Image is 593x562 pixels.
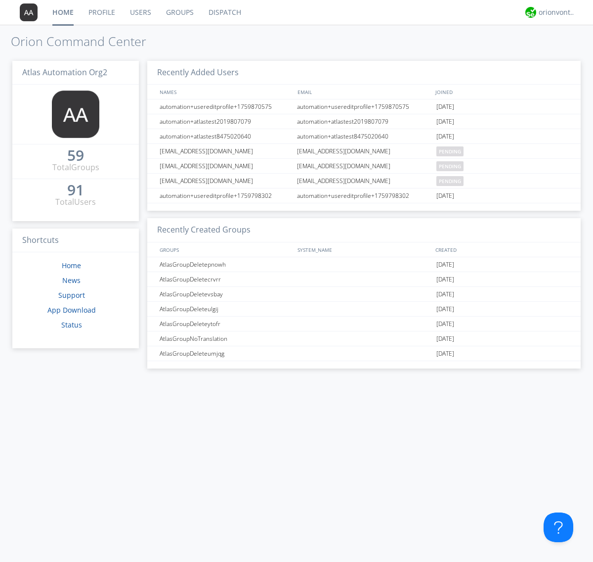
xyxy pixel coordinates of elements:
div: NAMES [157,85,293,99]
a: AtlasGroupDeletecrvrr[DATE] [147,272,581,287]
a: App Download [47,305,96,315]
a: [EMAIL_ADDRESS][DOMAIN_NAME][EMAIL_ADDRESS][DOMAIN_NAME]pending [147,159,581,174]
div: 91 [67,185,84,195]
span: [DATE] [436,272,454,287]
a: AtlasGroupDeleteytofr[DATE] [147,317,581,331]
span: [DATE] [436,99,454,114]
span: [DATE] [436,188,454,203]
span: [DATE] [436,129,454,144]
div: automation+atlastest2019807079 [295,114,434,129]
a: AtlasGroupDeleteumjqg[DATE] [147,346,581,361]
h3: Recently Created Groups [147,218,581,242]
a: AtlasGroupDeletepnowh[DATE] [147,257,581,272]
div: [EMAIL_ADDRESS][DOMAIN_NAME] [295,174,434,188]
img: 373638.png [52,91,99,138]
div: automation+usereditprofile+1759798302 [157,188,294,203]
a: [EMAIL_ADDRESS][DOMAIN_NAME][EMAIL_ADDRESS][DOMAIN_NAME]pending [147,174,581,188]
a: Status [61,320,82,329]
span: Atlas Automation Org2 [22,67,107,78]
div: [EMAIL_ADDRESS][DOMAIN_NAME] [157,159,294,173]
span: pending [436,161,464,171]
span: [DATE] [436,331,454,346]
a: AtlasGroupDeleteulgij[DATE] [147,302,581,317]
div: Total Users [55,196,96,208]
div: SYSTEM_NAME [295,242,433,257]
div: AtlasGroupDeleteumjqg [157,346,294,361]
a: automation+usereditprofile+1759798302automation+usereditprofile+1759798302[DATE] [147,188,581,203]
div: GROUPS [157,242,293,257]
h3: Shortcuts [12,229,139,253]
a: AtlasGroupNoTranslation[DATE] [147,331,581,346]
a: automation+atlastest8475020640automation+atlastest8475020640[DATE] [147,129,581,144]
div: EMAIL [295,85,433,99]
div: AtlasGroupDeletepnowh [157,257,294,272]
a: automation+atlastest2019807079automation+atlastest2019807079[DATE] [147,114,581,129]
div: AtlasGroupNoTranslation [157,331,294,346]
div: AtlasGroupDeleteytofr [157,317,294,331]
div: [EMAIL_ADDRESS][DOMAIN_NAME] [157,174,294,188]
div: automation+atlastest2019807079 [157,114,294,129]
span: pending [436,176,464,186]
div: automation+usereditprofile+1759870575 [157,99,294,114]
a: Support [58,290,85,300]
span: [DATE] [436,346,454,361]
h3: Recently Added Users [147,61,581,85]
div: AtlasGroupDeletevsbay [157,287,294,301]
div: orionvontas+atlas+automation+org2 [539,7,576,17]
a: [EMAIL_ADDRESS][DOMAIN_NAME][EMAIL_ADDRESS][DOMAIN_NAME]pending [147,144,581,159]
span: [DATE] [436,287,454,302]
div: JOINED [433,85,571,99]
div: Total Groups [52,162,99,173]
span: [DATE] [436,257,454,272]
span: pending [436,146,464,156]
a: AtlasGroupDeletevsbay[DATE] [147,287,581,302]
div: AtlasGroupDeleteulgij [157,302,294,316]
div: 59 [67,150,84,160]
a: automation+usereditprofile+1759870575automation+usereditprofile+1759870575[DATE] [147,99,581,114]
div: automation+atlastest8475020640 [157,129,294,143]
div: [EMAIL_ADDRESS][DOMAIN_NAME] [295,144,434,158]
span: [DATE] [436,317,454,331]
div: AtlasGroupDeletecrvrr [157,272,294,286]
img: 29d36aed6fa347d5a1537e7736e6aa13 [525,7,536,18]
div: automation+atlastest8475020640 [295,129,434,143]
a: 59 [67,150,84,162]
span: [DATE] [436,302,454,317]
a: News [62,276,81,285]
div: automation+usereditprofile+1759798302 [295,188,434,203]
div: CREATED [433,242,571,257]
div: [EMAIL_ADDRESS][DOMAIN_NAME] [157,144,294,158]
a: 91 [67,185,84,196]
span: [DATE] [436,114,454,129]
div: [EMAIL_ADDRESS][DOMAIN_NAME] [295,159,434,173]
a: Home [62,261,81,270]
iframe: Toggle Customer Support [544,513,573,542]
div: automation+usereditprofile+1759870575 [295,99,434,114]
img: 373638.png [20,3,38,21]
